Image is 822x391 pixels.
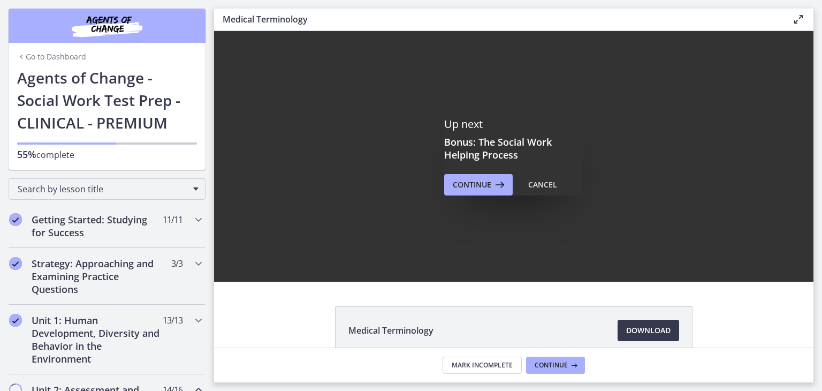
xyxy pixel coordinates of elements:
[444,117,583,131] p: Up next
[444,174,513,195] button: Continue
[163,213,182,226] span: 11 / 11
[163,314,182,327] span: 13 / 13
[618,320,679,341] a: Download
[171,257,182,270] span: 3 / 3
[9,178,205,200] div: Search by lesson title
[348,324,433,337] span: Medical Terminology
[453,178,491,191] span: Continue
[526,357,585,374] button: Continue
[223,13,775,26] h3: Medical Terminology
[9,314,22,327] i: Completed
[444,136,583,161] h3: Bonus: The Social Work Helping Process
[18,183,188,195] span: Search by lesson title
[43,13,171,39] img: Agents of Change
[17,51,86,62] a: Go to Dashboard
[520,174,566,195] button: Cancel
[626,324,671,337] span: Download
[528,178,557,191] div: Cancel
[17,66,197,134] h1: Agents of Change - Social Work Test Prep - CLINICAL - PREMIUM
[9,257,22,270] i: Completed
[443,357,522,374] button: Mark Incomplete
[535,361,568,370] span: Continue
[32,213,162,239] h2: Getting Started: Studying for Success
[452,361,513,370] span: Mark Incomplete
[17,148,36,161] span: 55%
[17,148,197,161] p: complete
[32,314,162,365] h2: Unit 1: Human Development, Diversity and Behavior in the Environment
[9,213,22,226] i: Completed
[32,257,162,296] h2: Strategy: Approaching and Examining Practice Questions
